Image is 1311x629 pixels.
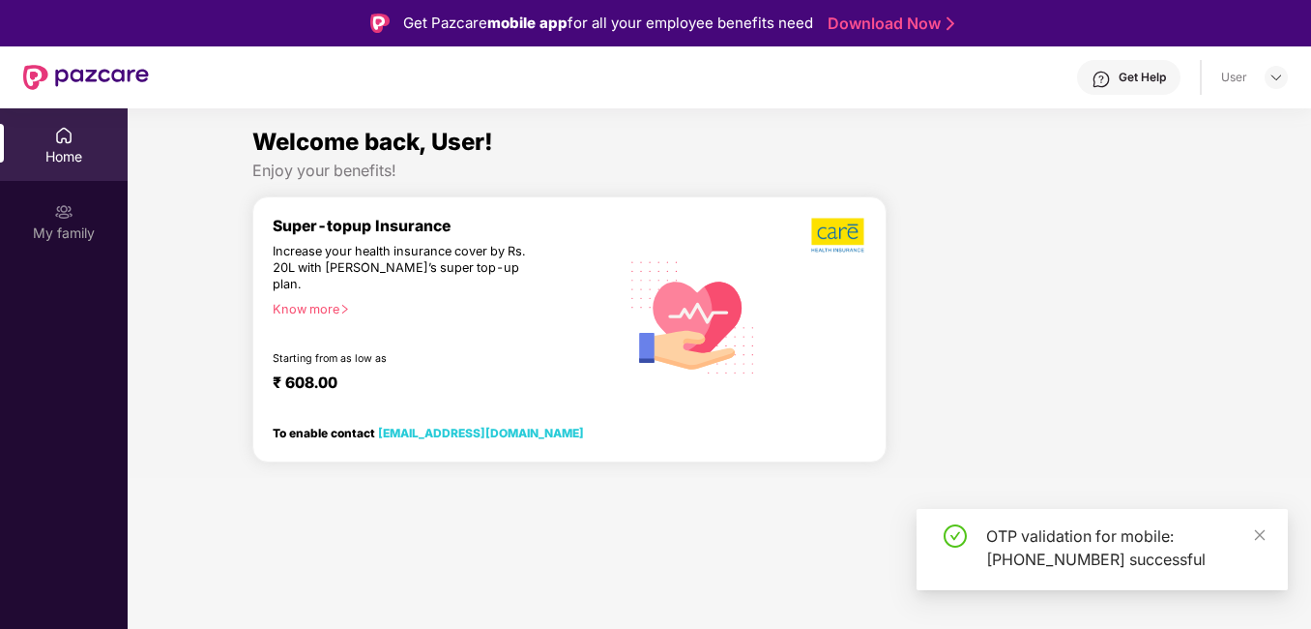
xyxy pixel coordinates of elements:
div: Get Help [1119,70,1166,85]
img: svg+xml;base64,PHN2ZyBpZD0iSG9tZSIgeG1sbnM9Imh0dHA6Ly93d3cudzMub3JnLzIwMDAvc3ZnIiB3aWR0aD0iMjAiIG... [54,126,73,145]
div: Starting from as low as [273,352,537,366]
div: OTP validation for mobile: [PHONE_NUMBER] successful [986,524,1265,571]
a: Download Now [828,14,948,34]
div: ₹ 608.00 [273,374,599,397]
span: close [1253,528,1267,542]
img: Logo [370,14,390,33]
div: Know more [273,302,607,315]
a: [EMAIL_ADDRESS][DOMAIN_NAME] [378,426,584,440]
div: To enable contact [273,426,584,439]
div: Get Pazcare for all your employee benefits need [403,12,813,35]
img: svg+xml;base64,PHN2ZyB3aWR0aD0iMjAiIGhlaWdodD0iMjAiIHZpZXdCb3g9IjAgMCAyMCAyMCIgZmlsbD0ibm9uZSIgeG... [54,202,73,222]
img: svg+xml;base64,PHN2ZyBpZD0iRHJvcGRvd24tMzJ4MzIiIHhtbG5zPSJodHRwOi8vd3d3LnczLm9yZy8yMDAwL3N2ZyIgd2... [1268,70,1284,85]
img: svg+xml;base64,PHN2ZyB4bWxucz0iaHR0cDovL3d3dy53My5vcmcvMjAwMC9zdmciIHhtbG5zOnhsaW5rPSJodHRwOi8vd3... [619,241,767,392]
div: Enjoy your benefits! [252,161,1186,181]
img: svg+xml;base64,PHN2ZyBpZD0iSGVscC0zMngzMiIgeG1sbnM9Imh0dHA6Ly93d3cudzMub3JnLzIwMDAvc3ZnIiB3aWR0aD... [1092,70,1111,89]
div: Super-topup Insurance [273,217,619,235]
strong: mobile app [487,14,568,32]
span: check-circle [944,524,967,548]
div: Increase your health insurance cover by Rs. 20L with [PERSON_NAME]’s super top-up plan. [273,244,536,293]
span: right [339,304,350,314]
img: New Pazcare Logo [23,65,149,90]
span: Welcome back, User! [252,128,493,156]
img: b5dec4f62d2307b9de63beb79f102df3.png [811,217,866,254]
div: User [1221,70,1247,85]
img: Stroke [947,14,954,34]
